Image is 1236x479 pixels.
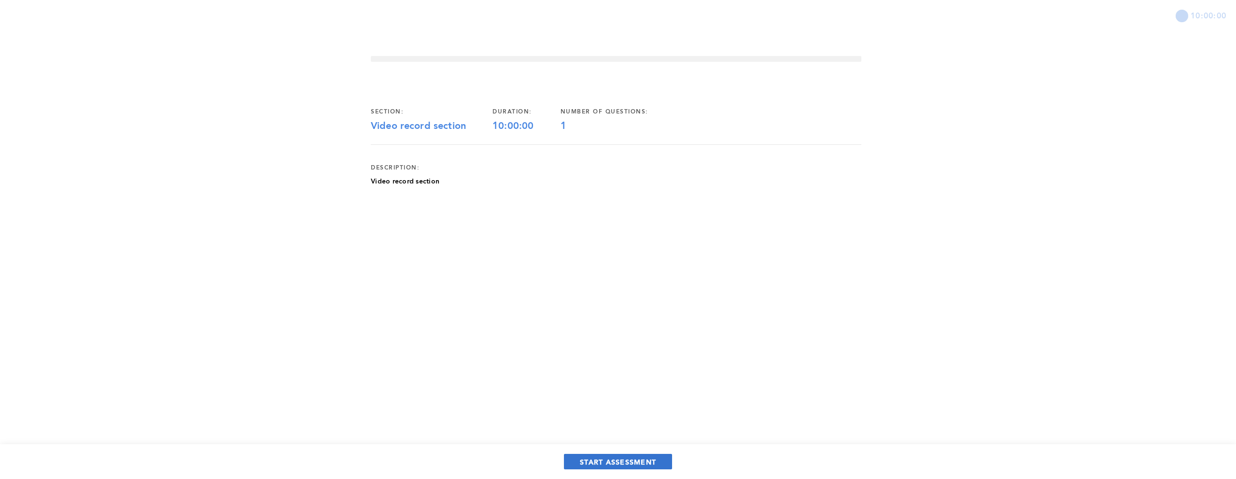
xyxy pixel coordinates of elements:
[580,457,656,466] span: START ASSESSMENT
[561,121,675,132] div: 1
[371,121,492,132] div: Video record section
[371,164,420,172] div: description:
[371,177,439,186] p: Video record section
[1191,10,1226,21] span: 10:00:00
[561,108,675,116] div: number of questions:
[371,108,492,116] div: section:
[492,108,560,116] div: duration:
[564,454,672,469] button: START ASSESSMENT
[492,121,560,132] div: 10:00:00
